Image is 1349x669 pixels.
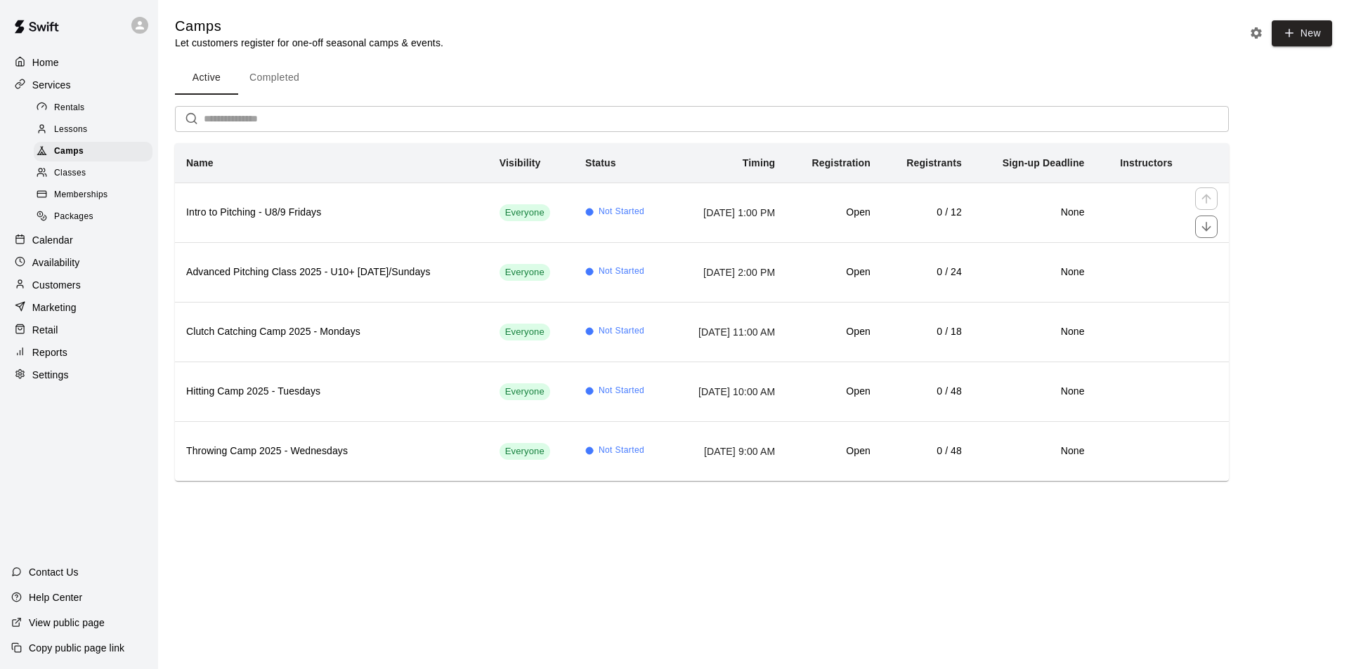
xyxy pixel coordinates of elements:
[54,210,93,224] span: Packages
[893,324,962,340] h6: 0 / 18
[11,364,147,385] a: Settings
[34,119,158,140] a: Lessons
[186,157,214,168] b: Name
[670,302,786,362] td: [DATE] 11:00 AM
[984,444,1085,459] h6: None
[797,444,871,459] h6: Open
[34,141,158,163] a: Camps
[175,61,238,95] button: Active
[34,164,152,183] div: Classes
[670,362,786,421] td: [DATE] 10:00 AM
[11,274,147,296] a: Customers
[797,384,871,399] h6: Open
[186,444,477,459] h6: Throwing Camp 2025 - Wednesdays
[238,61,311,95] button: Completed
[11,319,147,340] a: Retail
[585,157,616,168] b: Status
[1272,20,1332,46] button: New
[893,265,962,280] h6: 0 / 24
[54,166,86,180] span: Classes
[893,384,962,399] h6: 0 / 48
[1267,27,1332,39] a: New
[175,143,1229,481] table: simple table
[599,205,644,219] span: Not Started
[11,52,147,73] div: Home
[500,383,550,400] div: This service is visible to all of your customers
[670,183,786,242] td: [DATE] 1:00 PM
[32,368,69,382] p: Settings
[599,384,644,398] span: Not Started
[984,205,1085,220] h6: None
[893,444,962,459] h6: 0 / 48
[500,206,550,220] span: Everyone
[34,142,152,161] div: Camps
[500,157,541,168] b: Visibility
[1246,22,1267,44] button: Camp settings
[54,101,85,115] span: Rentals
[34,163,158,185] a: Classes
[186,205,477,220] h6: Intro to Pitching - U8/9 Fridays
[984,384,1085,399] h6: None
[11,230,147,251] a: Calendar
[11,342,147,363] a: Reports
[34,185,158,206] a: Memberships
[32,300,77,314] p: Marketing
[32,78,71,92] p: Services
[500,204,550,221] div: This service is visible to all of your customers
[1120,157,1173,168] b: Instructors
[34,97,158,119] a: Rentals
[797,324,871,340] h6: Open
[186,384,477,399] h6: Hitting Camp 2025 - Tuesdays
[32,323,58,337] p: Retail
[984,265,1085,280] h6: None
[32,345,67,359] p: Reports
[984,324,1085,340] h6: None
[500,385,550,399] span: Everyone
[34,185,152,205] div: Memberships
[743,157,776,168] b: Timing
[599,265,644,279] span: Not Started
[599,324,644,338] span: Not Started
[29,590,82,604] p: Help Center
[34,98,152,118] div: Rentals
[186,324,477,340] h6: Clutch Catching Camp 2025 - Mondays
[797,265,871,280] h6: Open
[34,207,152,227] div: Packages
[500,264,550,281] div: This service is visible to all of your customers
[34,120,152,140] div: Lessons
[11,252,147,273] a: Availability
[175,17,443,36] h5: Camps
[893,205,962,220] h6: 0 / 12
[54,145,84,159] span: Camps
[32,256,80,270] p: Availability
[797,205,871,220] h6: Open
[500,445,550,458] span: Everyone
[500,443,550,460] div: This service is visible to all of your customers
[54,123,88,137] span: Lessons
[500,266,550,279] span: Everyone
[29,641,124,655] p: Copy public page link
[34,206,158,228] a: Packages
[812,157,870,168] b: Registration
[29,565,79,579] p: Contact Us
[599,444,644,458] span: Not Started
[32,278,81,292] p: Customers
[11,297,147,318] a: Marketing
[670,242,786,302] td: [DATE] 2:00 PM
[906,157,962,168] b: Registrants
[1003,157,1085,168] b: Sign-up Deadline
[32,233,73,247] p: Calendar
[11,74,147,95] a: Services
[186,265,477,280] h6: Advanced Pitching Class 2025 - U10+ [DATE]/Sundays
[500,326,550,339] span: Everyone
[500,324,550,340] div: This service is visible to all of your customers
[1195,216,1218,238] button: move item down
